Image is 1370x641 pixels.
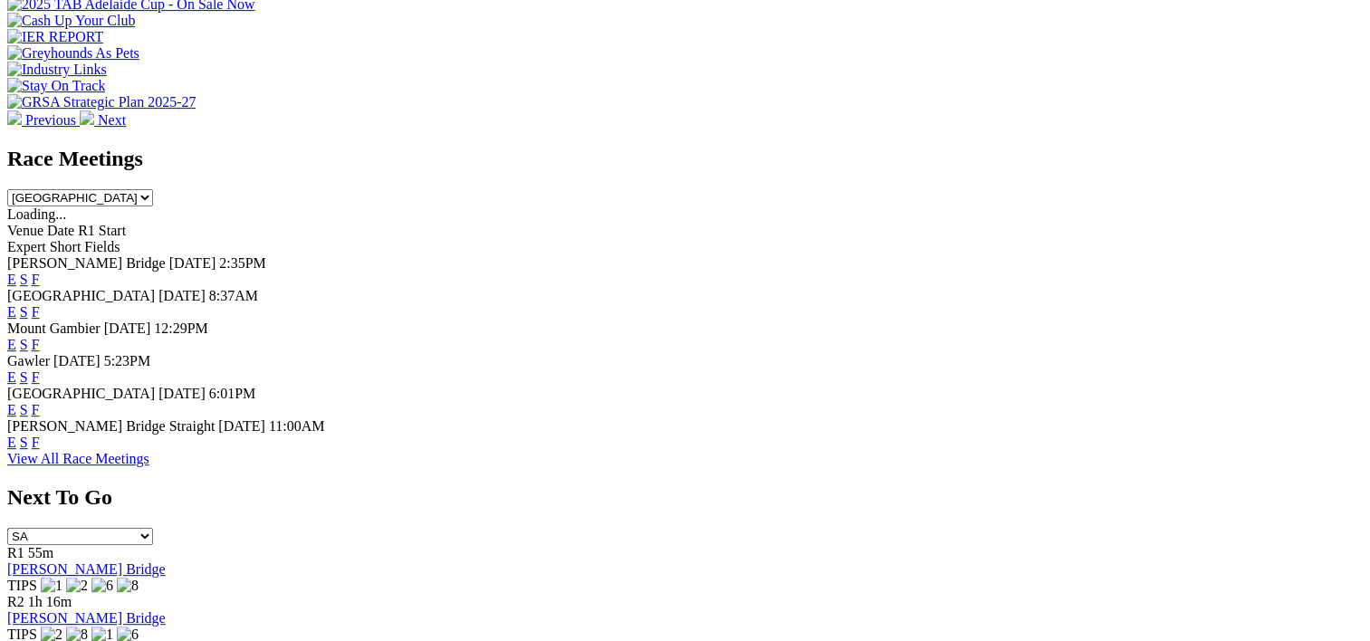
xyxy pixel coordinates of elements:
[41,578,62,594] img: 1
[20,304,28,320] a: S
[20,337,28,352] a: S
[20,369,28,385] a: S
[7,545,24,560] span: R1
[209,386,256,401] span: 6:01PM
[7,320,101,336] span: Mount Gambier
[80,112,126,128] a: Next
[98,112,126,128] span: Next
[80,110,94,125] img: chevron-right-pager-white.svg
[154,320,208,336] span: 12:29PM
[7,288,155,303] span: [GEOGRAPHIC_DATA]
[32,369,40,385] a: F
[104,320,151,336] span: [DATE]
[7,402,16,417] a: E
[7,369,16,385] a: E
[7,272,16,287] a: E
[7,29,103,45] img: IER REPORT
[7,578,37,593] span: TIPS
[104,353,151,368] span: 5:23PM
[32,272,40,287] a: F
[20,272,28,287] a: S
[7,451,149,466] a: View All Race Meetings
[78,223,126,238] span: R1 Start
[117,578,139,594] img: 8
[7,485,1363,510] h2: Next To Go
[218,418,265,434] span: [DATE]
[20,435,28,450] a: S
[32,304,40,320] a: F
[7,610,166,626] a: [PERSON_NAME] Bridge
[7,304,16,320] a: E
[7,239,46,254] span: Expert
[66,578,88,594] img: 2
[91,578,113,594] img: 6
[84,239,120,254] span: Fields
[25,112,76,128] span: Previous
[7,13,135,29] img: Cash Up Your Club
[7,561,166,577] a: [PERSON_NAME] Bridge
[7,147,1363,171] h2: Race Meetings
[7,353,50,368] span: Gawler
[7,94,196,110] img: GRSA Strategic Plan 2025-27
[209,288,258,303] span: 8:37AM
[7,62,107,78] img: Industry Links
[7,112,80,128] a: Previous
[50,239,81,254] span: Short
[7,223,43,238] span: Venue
[158,288,206,303] span: [DATE]
[47,223,74,238] span: Date
[32,435,40,450] a: F
[7,110,22,125] img: chevron-left-pager-white.svg
[158,386,206,401] span: [DATE]
[7,386,155,401] span: [GEOGRAPHIC_DATA]
[32,402,40,417] a: F
[53,353,101,368] span: [DATE]
[7,255,166,271] span: [PERSON_NAME] Bridge
[20,402,28,417] a: S
[7,337,16,352] a: E
[269,418,325,434] span: 11:00AM
[7,206,66,222] span: Loading...
[219,255,266,271] span: 2:35PM
[7,45,139,62] img: Greyhounds As Pets
[32,337,40,352] a: F
[7,418,215,434] span: [PERSON_NAME] Bridge Straight
[7,594,24,609] span: R2
[28,545,53,560] span: 55m
[7,78,105,94] img: Stay On Track
[7,435,16,450] a: E
[28,594,72,609] span: 1h 16m
[169,255,216,271] span: [DATE]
